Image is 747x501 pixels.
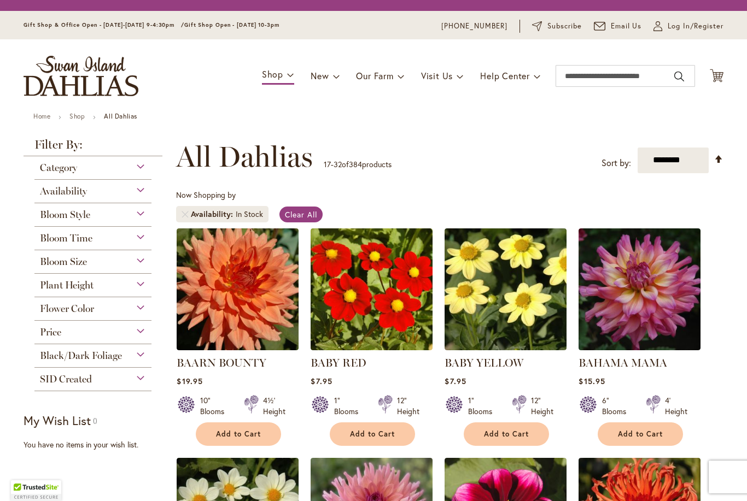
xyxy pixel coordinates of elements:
[441,21,507,32] a: [PHONE_NUMBER]
[421,70,453,81] span: Visit Us
[445,342,567,352] a: BABY YELLOW
[285,209,317,220] span: Clear All
[674,68,684,85] button: Search
[40,185,87,197] span: Availability
[311,356,366,369] a: BABY RED
[279,207,323,222] a: Clear All
[484,429,529,439] span: Add to Cart
[579,356,667,369] a: BAHAMA MAMA
[445,376,466,386] span: $7.95
[531,395,553,417] div: 12" Height
[24,56,138,96] a: store logo
[104,112,137,120] strong: All Dahlias
[24,139,162,156] strong: Filter By:
[480,70,530,81] span: Help Center
[24,439,170,450] div: You have no items in your wish list.
[311,228,433,350] img: BABY RED
[311,70,329,81] span: New
[324,156,392,173] p: - of products
[182,211,188,217] a: Remove Availability In Stock
[40,326,61,338] span: Price
[40,256,87,268] span: Bloom Size
[397,395,419,417] div: 12" Height
[177,376,202,386] span: $19.95
[532,21,582,32] a: Subscribe
[611,21,642,32] span: Email Us
[349,159,362,169] span: 384
[24,412,91,428] strong: My Wish List
[330,422,415,446] button: Add to Cart
[176,190,236,200] span: Now Shopping by
[40,350,122,362] span: Black/Dark Foliage
[262,68,283,80] span: Shop
[668,21,723,32] span: Log In/Register
[602,153,631,173] label: Sort by:
[547,21,582,32] span: Subscribe
[24,21,184,28] span: Gift Shop & Office Open - [DATE]-[DATE] 9-4:30pm /
[356,70,393,81] span: Our Farm
[598,422,683,446] button: Add to Cart
[40,373,92,385] span: SID Created
[334,395,365,417] div: 1" Blooms
[579,228,701,350] img: Bahama Mama
[324,159,331,169] span: 17
[445,356,523,369] a: BABY YELLOW
[177,228,299,350] img: Baarn Bounty
[579,342,701,352] a: Bahama Mama
[653,21,723,32] a: Log In/Register
[184,21,279,28] span: Gift Shop Open - [DATE] 10-3pm
[33,112,50,120] a: Home
[602,395,633,417] div: 6" Blooms
[464,422,549,446] button: Add to Cart
[196,422,281,446] button: Add to Cart
[40,232,92,244] span: Bloom Time
[191,209,236,220] span: Availability
[665,395,687,417] div: 4' Height
[311,376,332,386] span: $7.95
[445,228,567,350] img: BABY YELLOW
[579,376,605,386] span: $15.95
[468,395,499,417] div: 1" Blooms
[177,342,299,352] a: Baarn Bounty
[311,342,433,352] a: BABY RED
[40,279,94,291] span: Plant Height
[200,395,231,417] div: 10" Blooms
[177,356,266,369] a: BAARN BOUNTY
[618,429,663,439] span: Add to Cart
[263,395,285,417] div: 4½' Height
[350,429,395,439] span: Add to Cart
[334,159,342,169] span: 32
[236,209,263,220] div: In Stock
[40,162,77,174] span: Category
[8,462,39,493] iframe: Launch Accessibility Center
[69,112,85,120] a: Shop
[216,429,261,439] span: Add to Cart
[176,140,313,173] span: All Dahlias
[594,21,642,32] a: Email Us
[40,303,94,315] span: Flower Color
[40,209,90,221] span: Bloom Style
